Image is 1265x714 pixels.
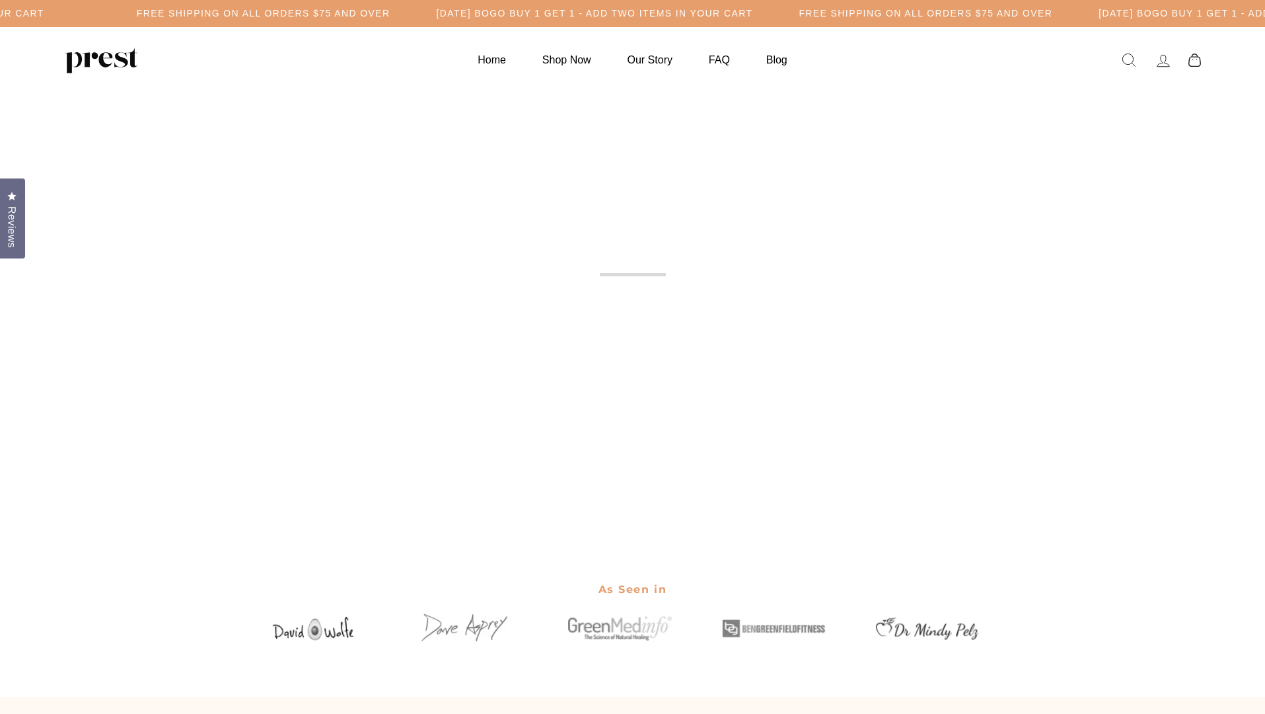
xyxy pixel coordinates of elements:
[65,47,137,73] img: PREST ORGANICS
[611,47,689,73] a: Our Story
[461,47,523,73] a: Home
[437,8,753,19] h5: [DATE] BOGO BUY 1 GET 1 - ADD TWO ITEMS IN YOUR CART
[750,47,804,73] a: Blog
[461,47,803,73] ul: Primary
[526,47,608,73] a: Shop Now
[137,8,390,19] h5: Free Shipping on all orders $75 and over
[3,206,20,248] span: Reviews
[692,47,746,73] a: FAQ
[799,8,1052,19] h5: Free Shipping on all orders $75 and over
[246,573,1019,606] h2: As Seen in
